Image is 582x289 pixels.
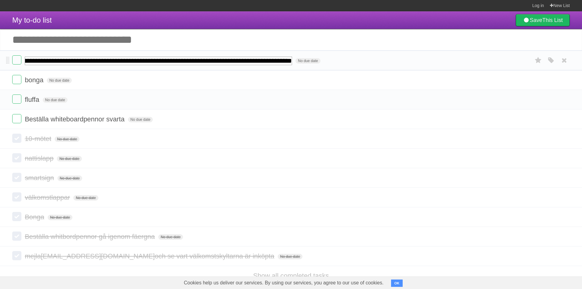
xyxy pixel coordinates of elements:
[12,114,21,123] label: Done
[12,16,52,24] span: My to-do list
[253,272,329,280] a: Show all completed tasks
[57,176,82,181] span: No due date
[43,97,68,103] span: No due date
[12,232,21,241] label: Done
[57,156,82,161] span: No due date
[542,17,563,23] b: This List
[12,192,21,202] label: Done
[158,234,183,240] span: No due date
[12,173,21,182] label: Done
[55,136,79,142] span: No due date
[25,115,126,123] span: Beställa whiteboardpennor svarta
[25,76,45,84] span: bonga
[25,213,46,221] span: Bonga
[25,194,71,201] span: välkomstlappar
[12,94,21,104] label: Done
[295,58,320,64] span: No due date
[12,75,21,84] label: Done
[278,254,302,259] span: No due date
[533,55,544,65] label: Star task
[12,134,21,143] label: Done
[516,14,570,26] a: SaveThis List
[128,117,153,122] span: No due date
[73,195,98,201] span: No due date
[12,251,21,260] label: Done
[12,153,21,162] label: Done
[47,78,71,83] span: No due date
[48,215,72,220] span: No due date
[12,55,21,65] label: Done
[391,280,403,287] button: OK
[12,212,21,221] label: Done
[25,233,156,240] span: Beställa whitbordpennor gå igenom fäergna
[25,154,55,162] span: nattislapp
[25,252,276,260] span: mejla [EMAIL_ADDRESS][DOMAIN_NAME] och se vart välkomstskyltarna är inköpta
[25,96,41,103] span: fluffa
[25,135,53,143] span: 10-mötet
[178,277,390,289] span: Cookies help us deliver our services. By using our services, you agree to our use of cookies.
[25,174,55,182] span: smartsign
